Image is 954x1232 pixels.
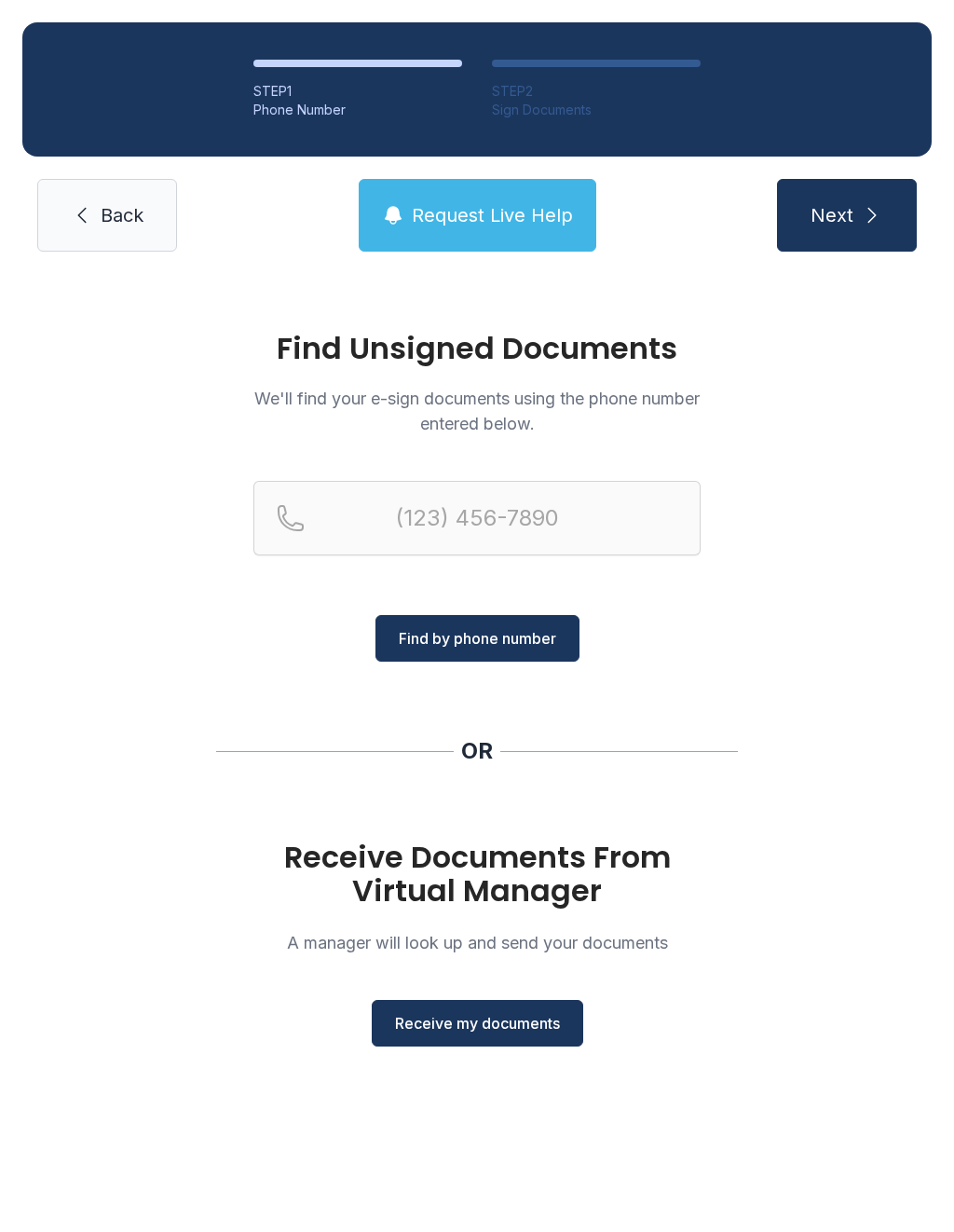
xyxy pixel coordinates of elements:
span: Receive my documents [395,1012,560,1034]
span: Back [101,202,143,228]
div: Phone Number [253,101,462,119]
h1: Find Unsigned Documents [253,334,701,363]
p: We'll find your e-sign documents using the phone number entered below. [253,386,701,436]
span: Find by phone number [399,627,556,650]
span: Next [811,202,853,228]
div: OR [461,736,493,766]
h1: Receive Documents From Virtual Manager [253,841,701,908]
p: A manager will look up and send your documents [253,930,701,955]
div: STEP 1 [253,82,462,101]
input: Reservation phone number [253,481,701,555]
div: STEP 2 [492,82,701,101]
div: Sign Documents [492,101,701,119]
span: Request Live Help [412,202,573,228]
